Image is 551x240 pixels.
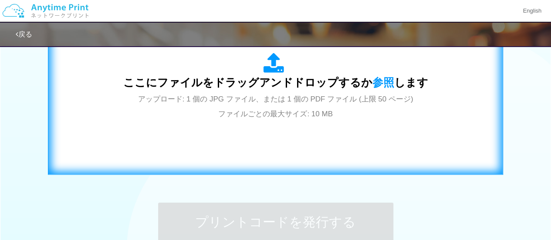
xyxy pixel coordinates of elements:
span: ここにファイルをドラッグアンドドロップするか します [123,76,428,88]
a: 戻る [16,30,32,38]
span: 参照 [372,76,394,88]
span: アップロード: 1 個の JPG ファイル、または 1 個の PDF ファイル (上限 50 ページ) ファイルごとの最大サイズ: 10 MB [138,95,413,118]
